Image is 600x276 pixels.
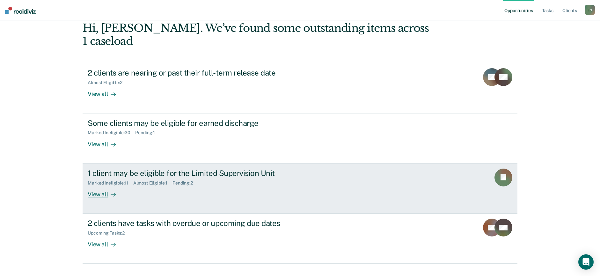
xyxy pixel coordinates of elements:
[88,219,311,228] div: 2 clients have tasks with overdue or upcoming due dates
[585,5,595,15] button: LN
[83,214,517,264] a: 2 clients have tasks with overdue or upcoming due datesUpcoming Tasks:2View all
[88,80,128,85] div: Almost Eligible : 2
[578,254,594,270] div: Open Intercom Messenger
[172,180,198,186] div: Pending : 2
[585,5,595,15] div: L N
[88,180,133,186] div: Marked Ineligible : 11
[5,7,36,14] img: Recidiviz
[88,119,311,128] div: Some clients may be eligible for earned discharge
[88,85,123,98] div: View all
[133,180,172,186] div: Almost Eligible : 1
[88,68,311,77] div: 2 clients are nearing or past their full-term release date
[83,113,517,163] a: Some clients may be eligible for earned dischargeMarked Ineligible:30Pending:1View all
[83,22,430,48] div: Hi, [PERSON_NAME]. We’ve found some outstanding items across 1 caseload
[88,185,123,198] div: View all
[88,135,123,148] div: View all
[135,130,160,135] div: Pending : 1
[88,130,135,135] div: Marked Ineligible : 30
[83,163,517,214] a: 1 client may be eligible for the Limited Supervision UnitMarked Ineligible:11Almost Eligible:1Pen...
[88,230,130,236] div: Upcoming Tasks : 2
[83,63,517,113] a: 2 clients are nearing or past their full-term release dateAlmost Eligible:2View all
[88,236,123,248] div: View all
[88,169,311,178] div: 1 client may be eligible for the Limited Supervision Unit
